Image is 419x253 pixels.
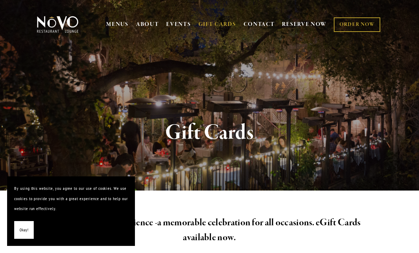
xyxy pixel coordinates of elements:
img: Novo Restaurant &amp; Lounge [36,16,80,33]
a: ORDER NOW [334,17,380,32]
a: EVENTS [166,21,191,28]
p: By using this website, you agree to our use of cookies. We use cookies to provide you with a grea... [14,183,128,214]
a: RESERVE NOW [282,18,327,31]
a: CONTACT [244,18,275,31]
a: MENUS [106,21,129,28]
a: ABOUT [136,21,159,28]
h2: a memorable celebration for all occasions. eGift Cards available now. [46,215,373,245]
span: Okay! [20,225,28,235]
button: Okay! [14,221,34,239]
section: Cookie banner [7,176,135,246]
strong: Gift Cards [165,119,254,146]
a: GIFT CARDS [198,18,236,31]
